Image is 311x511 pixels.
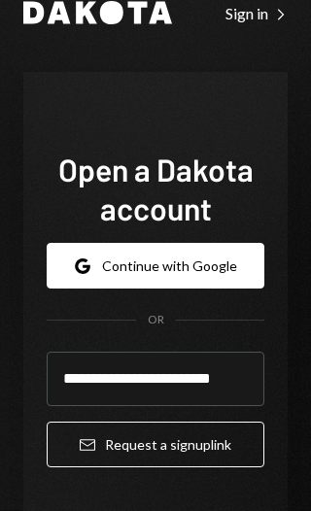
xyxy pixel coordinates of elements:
[225,2,288,23] a: Sign in
[225,4,288,23] div: Sign in
[47,150,264,227] h1: Open a Dakota account
[47,243,264,289] button: Continue with Google
[47,422,264,467] button: Request a signuplink
[148,312,164,328] div: OR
